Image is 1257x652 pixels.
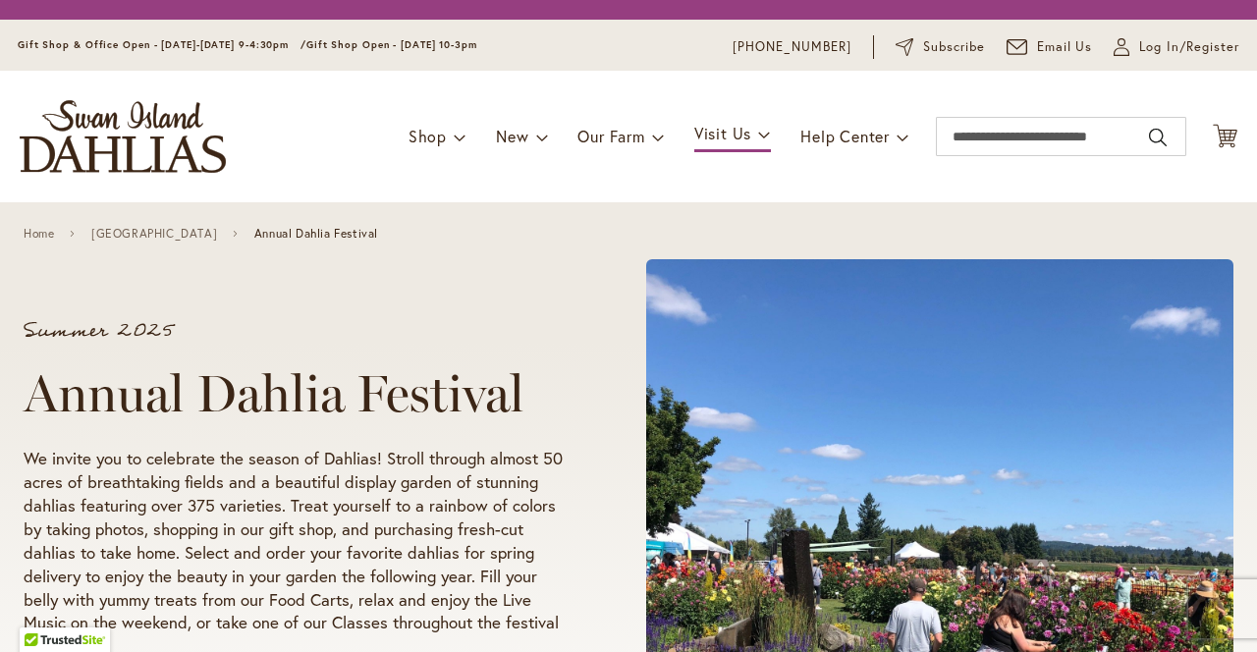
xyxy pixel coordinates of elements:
[306,38,477,51] span: Gift Shop Open - [DATE] 10-3pm
[694,123,751,143] span: Visit Us
[1139,37,1239,57] span: Log In/Register
[577,126,644,146] span: Our Farm
[923,37,985,57] span: Subscribe
[896,37,985,57] a: Subscribe
[496,126,528,146] span: New
[800,126,890,146] span: Help Center
[409,126,447,146] span: Shop
[1007,37,1093,57] a: Email Us
[1037,37,1093,57] span: Email Us
[254,227,378,241] span: Annual Dahlia Festival
[20,100,226,173] a: store logo
[24,321,572,341] p: Summer 2025
[1149,122,1167,153] button: Search
[91,227,217,241] a: [GEOGRAPHIC_DATA]
[24,227,54,241] a: Home
[1114,37,1239,57] a: Log In/Register
[733,37,851,57] a: [PHONE_NUMBER]
[18,38,306,51] span: Gift Shop & Office Open - [DATE]-[DATE] 9-4:30pm /
[24,364,572,423] h1: Annual Dahlia Festival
